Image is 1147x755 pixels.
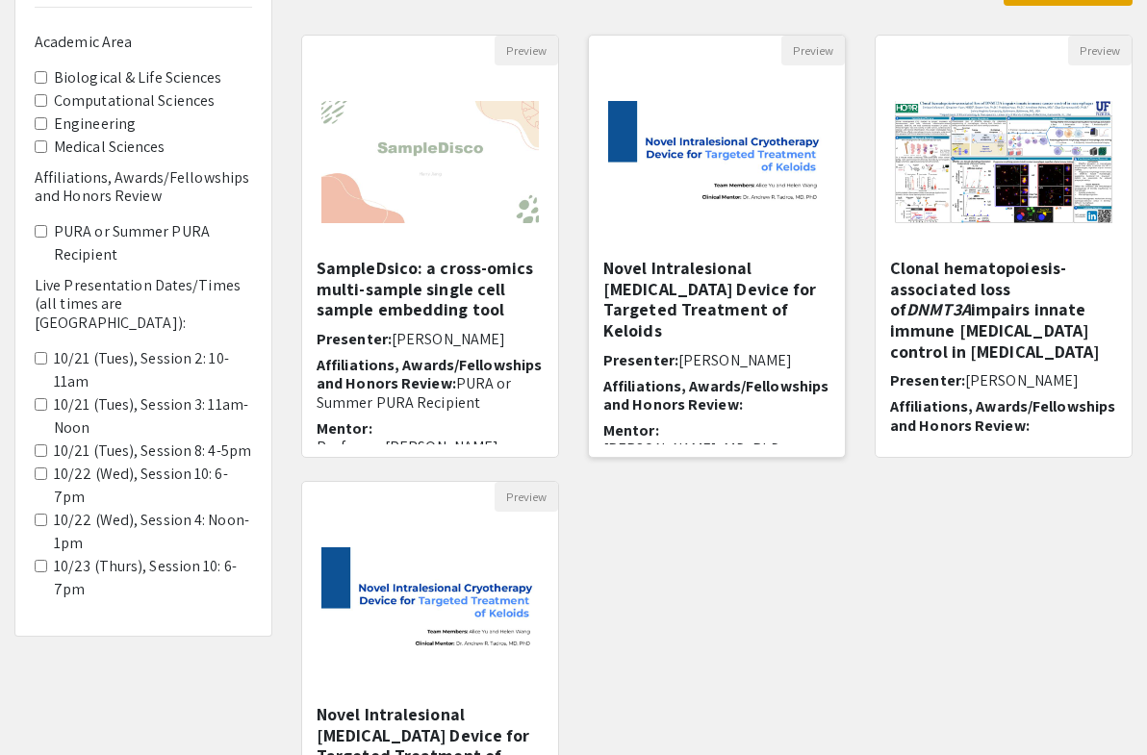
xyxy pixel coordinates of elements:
[317,258,544,320] h5: SampleDsico: a cross-omics multi-sample single cell sample embedding tool
[890,258,1117,362] h5: Clonal hematopoiesis-associated loss of impairs innate immune [MEDICAL_DATA] control in [MEDICAL_...
[890,441,946,462] span: Mentor:
[35,168,252,205] h6: Affiliations, Awards/Fellowships and Honors Review
[302,82,558,242] img: <p><strong>SampleDsico: a cross-omics multi-sample single cell sample embedding tool</strong></p>
[495,36,558,65] button: Preview
[875,35,1133,458] div: Open Presentation <p class="ql-align-center"><strong>Clonal hematopoiesis-associated loss of <em>...
[54,440,251,463] label: 10/21 (Tues), Session 8: 4-5pm
[54,555,252,601] label: 10/23 (Thurs), Session 10: 6-7pm
[603,351,830,369] h6: Presenter:
[603,258,830,340] h5: Novel Intralesional [MEDICAL_DATA] Device for Targeted Treatment of Keloids
[54,89,215,113] label: Computational Sciences
[890,396,1115,435] span: Affiliations, Awards/Fellowships and Honors Review:
[317,373,512,412] span: PURA or Summer PURA Recipient
[588,35,846,458] div: Open Presentation <p><span style="background-color: transparent; color: rgb(0, 0, 0);">Novel Intr...
[781,36,845,65] button: Preview
[54,113,136,136] label: Engineering
[392,329,505,349] span: [PERSON_NAME]
[317,438,544,456] p: Professor [PERSON_NAME]
[1068,36,1132,65] button: Preview
[589,82,845,242] img: <p><span style="background-color: transparent; color: rgb(0, 0, 0);">Novel Intralesional Cryother...
[495,482,558,512] button: Preview
[317,330,544,348] h6: Presenter:
[302,528,558,689] img: <p><span style="background-color: transparent; color: rgb(0, 0, 0);">Novel Intralesional Cryother...
[603,440,830,458] p: [PERSON_NAME], MD, PhD
[35,33,252,51] h6: Academic Area
[54,66,222,89] label: Biological & Life Sciences
[317,355,542,393] span: Affiliations, Awards/Fellowships and Honors Review:
[317,418,372,439] span: Mentor:
[54,393,252,440] label: 10/21 (Tues), Session 3: 11am-Noon
[54,509,252,555] label: 10/22 (Wed), Session 4: Noon-1pm
[876,82,1132,242] img: <p class="ql-align-center"><strong>Clonal hematopoiesis-associated loss of <em>DNMT3A&nbsp;</em>i...
[965,370,1079,390] span: [PERSON_NAME]
[54,136,166,159] label: Medical Sciences
[678,350,792,370] span: [PERSON_NAME]
[54,463,252,509] label: 10/22 (Wed), Session 10: 6-7pm
[301,35,559,458] div: Open Presentation <p><strong>SampleDsico: a cross-omics multi-sample single cell sample embedding...
[906,298,971,320] em: DNMT3A
[35,276,252,332] h6: Live Presentation Dates/Times (all times are [GEOGRAPHIC_DATA]):
[14,668,82,741] iframe: Chat
[54,347,252,393] label: 10/21 (Tues), Session 2: 10-11am
[890,371,1117,390] h6: Presenter:
[603,420,659,440] span: Mentor:
[603,376,828,415] span: Affiliations, Awards/Fellowships and Honors Review:
[54,220,252,266] label: PURA or Summer PURA Recipient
